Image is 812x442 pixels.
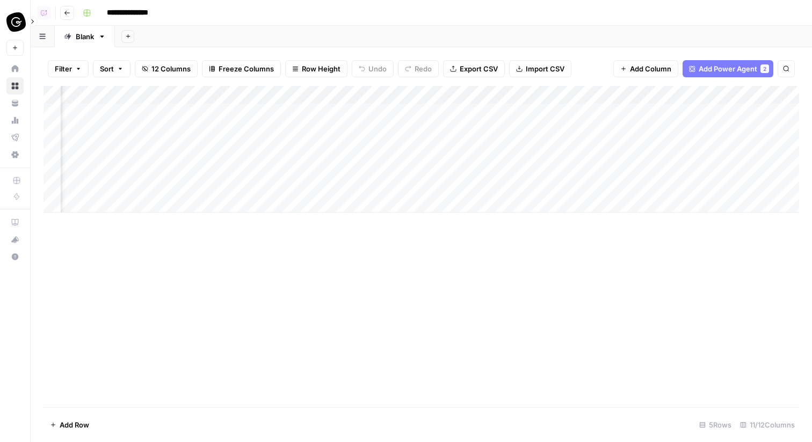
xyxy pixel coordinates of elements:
[219,63,274,74] span: Freeze Columns
[443,60,505,77] button: Export CSV
[7,231,23,248] div: What's new?
[760,64,769,73] div: 2
[6,248,24,265] button: Help + Support
[6,112,24,129] a: Usage
[6,9,24,35] button: Workspace: Guru
[6,95,24,112] a: Your Data
[763,64,766,73] span: 2
[202,60,281,77] button: Freeze Columns
[6,214,24,231] a: AirOps Academy
[6,129,24,146] a: Flightpath
[6,231,24,248] button: What's new?
[630,63,671,74] span: Add Column
[460,63,498,74] span: Export CSV
[100,63,114,74] span: Sort
[135,60,198,77] button: 12 Columns
[695,416,736,433] div: 5 Rows
[699,63,757,74] span: Add Power Agent
[6,77,24,95] a: Browse
[526,63,564,74] span: Import CSV
[60,419,89,430] span: Add Row
[736,416,799,433] div: 11/12 Columns
[683,60,773,77] button: Add Power Agent2
[415,63,432,74] span: Redo
[6,146,24,163] a: Settings
[285,60,347,77] button: Row Height
[398,60,439,77] button: Redo
[55,63,72,74] span: Filter
[368,63,387,74] span: Undo
[509,60,571,77] button: Import CSV
[93,60,130,77] button: Sort
[352,60,394,77] button: Undo
[151,63,191,74] span: 12 Columns
[44,416,96,433] button: Add Row
[6,12,26,32] img: Guru Logo
[76,31,94,42] div: Blank
[6,60,24,77] a: Home
[55,26,115,47] a: Blank
[613,60,678,77] button: Add Column
[302,63,340,74] span: Row Height
[48,60,89,77] button: Filter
